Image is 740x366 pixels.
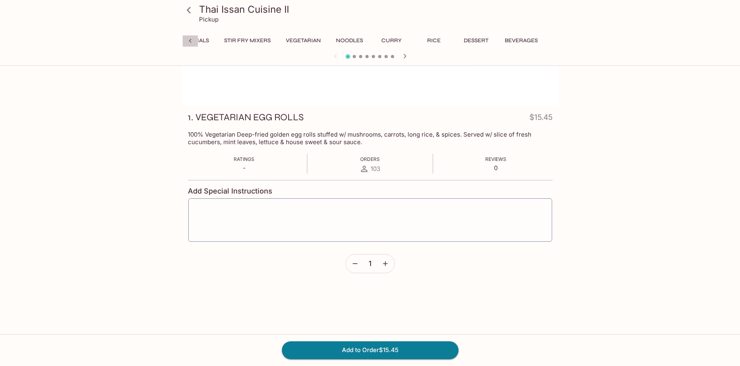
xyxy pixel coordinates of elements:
p: - [234,164,254,172]
span: 103 [371,165,380,172]
button: Dessert [458,35,494,46]
button: Curry [374,35,410,46]
p: 100% Vegetarian Deep-fried golden egg rolls stuffed w/ mushrooms, carrots, long rice, & spices. S... [188,131,553,146]
p: Pickup [199,16,219,23]
p: 0 [485,164,506,172]
span: Orders [360,156,380,162]
h4: $15.45 [529,111,553,127]
span: 1 [369,259,371,268]
h3: 1. VEGETARIAN EGG ROLLS [188,111,304,123]
h3: Thai Issan Cuisine II [199,3,555,16]
button: Stir Fry Mixers [220,35,275,46]
button: Noodles [332,35,367,46]
button: Add to Order$15.45 [282,341,459,359]
span: Reviews [485,156,506,162]
button: Rice [416,35,452,46]
h4: Add Special Instructions [188,187,553,196]
span: Ratings [234,156,254,162]
button: Vegetarian [281,35,325,46]
button: Beverages [500,35,542,46]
